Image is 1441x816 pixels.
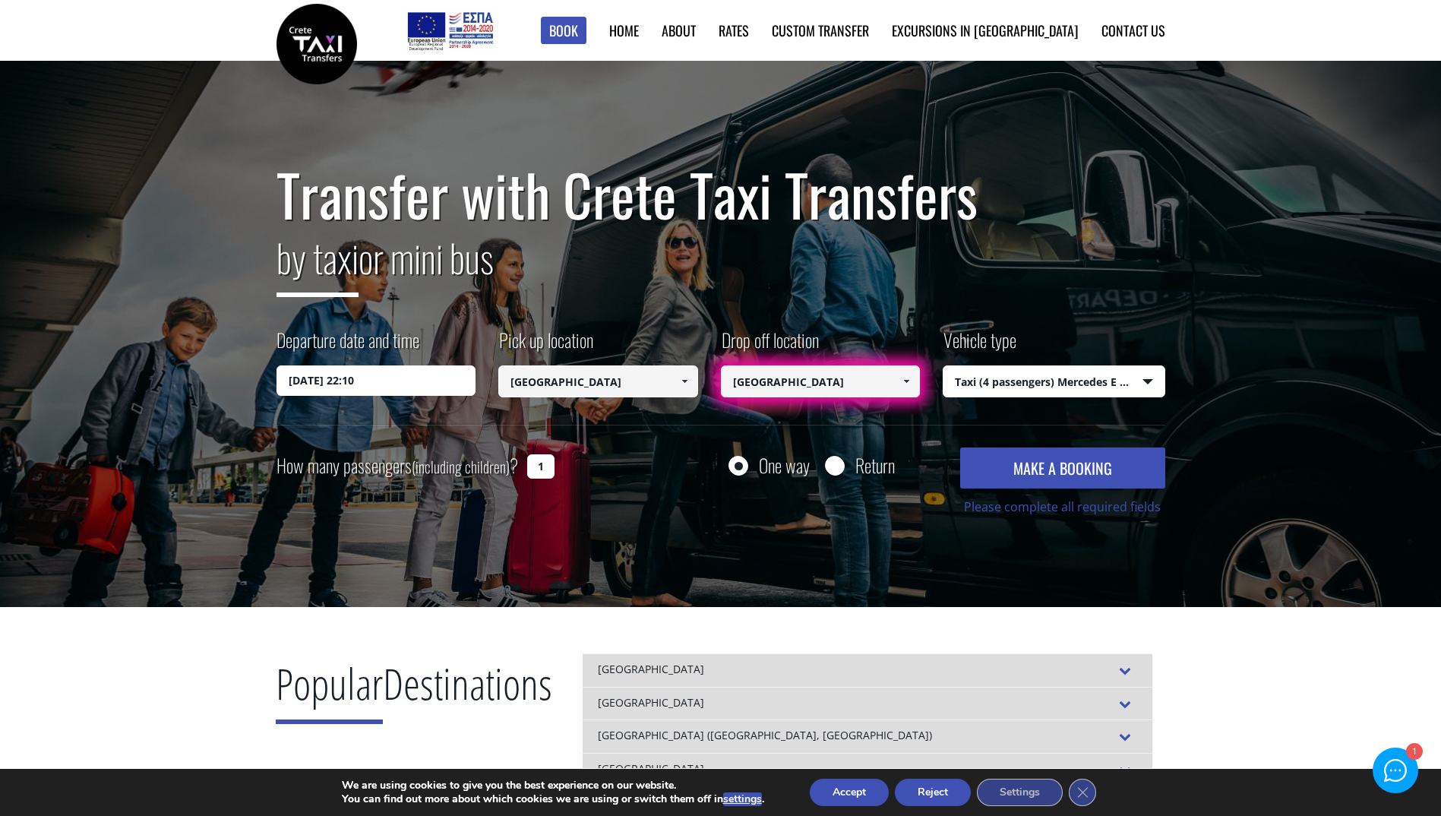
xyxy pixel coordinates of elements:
label: One way [759,456,810,475]
label: How many passengers ? [277,448,518,485]
small: (including children) [412,455,510,478]
button: Accept [810,779,889,806]
label: Pick up location [498,327,593,365]
h2: or mini bus [277,226,1165,308]
div: 1 [1405,745,1421,761]
a: Custom Transfer [772,21,869,40]
button: settings [723,792,762,806]
label: Vehicle type [943,327,1016,365]
a: Excursions in [GEOGRAPHIC_DATA] [892,21,1079,40]
div: [GEOGRAPHIC_DATA] [583,753,1152,786]
div: [GEOGRAPHIC_DATA] ([GEOGRAPHIC_DATA], [GEOGRAPHIC_DATA]) [583,720,1152,753]
button: Reject [895,779,971,806]
button: Close GDPR Cookie Banner [1069,779,1096,806]
span: Taxi (4 passengers) Mercedes E Class [943,366,1164,398]
p: You can find out more about which cookies we are using or switch them off in . [342,792,764,806]
input: Select drop-off location [721,365,921,397]
button: MAKE A BOOKING [960,448,1164,489]
span: by taxi [277,229,359,297]
h2: Destinations [276,653,552,735]
a: Show All Items [894,365,919,397]
a: Rates [719,21,749,40]
a: Show All Items [672,365,697,397]
div: [GEOGRAPHIC_DATA] [583,653,1152,687]
h1: Transfer with Crete Taxi Transfers [277,163,1165,226]
a: Book [541,17,586,45]
a: About [662,21,696,40]
img: Crete Taxi Transfers | Safe Taxi Transfer Services from to Heraklion Airport, Chania Airport, Ret... [277,4,357,84]
span: Popular [276,654,383,724]
a: Crete Taxi Transfers | Safe Taxi Transfer Services from to Heraklion Airport, Chania Airport, Ret... [277,34,357,50]
input: Select pickup location [498,365,698,397]
div: Please complete all required fields [960,498,1164,516]
a: Home [609,21,639,40]
a: Contact us [1101,21,1165,40]
label: Return [855,456,895,475]
div: [GEOGRAPHIC_DATA] [583,687,1152,720]
label: Departure date and time [277,327,419,365]
label: Drop off location [721,327,819,365]
button: Settings [977,779,1063,806]
img: e-bannersEUERDF180X90.jpg [405,8,495,53]
p: We are using cookies to give you the best experience on our website. [342,779,764,792]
